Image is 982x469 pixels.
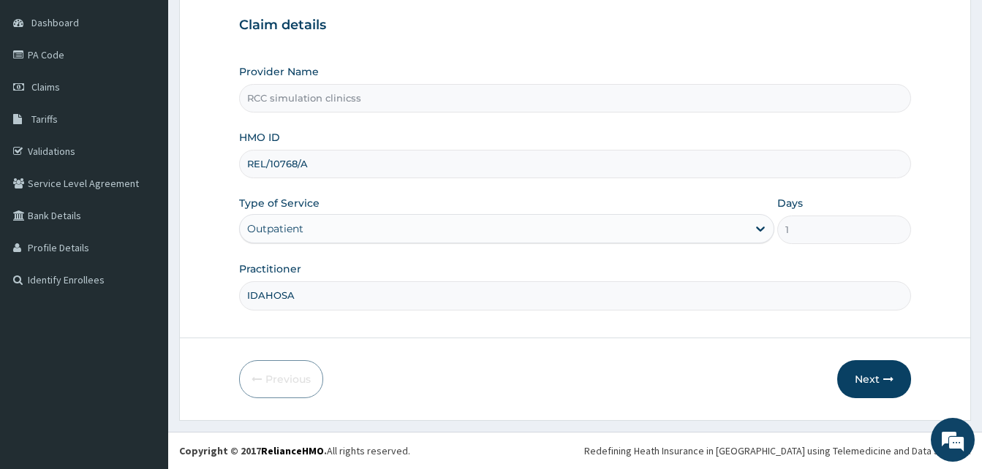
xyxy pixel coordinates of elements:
[168,432,982,469] footer: All rights reserved.
[239,150,911,178] input: Enter HMO ID
[584,443,971,458] div: Redefining Heath Insurance in [GEOGRAPHIC_DATA] using Telemedicine and Data Science!
[239,360,323,398] button: Previous
[240,7,275,42] div: Minimize live chat window
[76,82,246,101] div: Chat with us now
[247,221,303,236] div: Outpatient
[31,80,60,94] span: Claims
[239,196,320,210] label: Type of Service
[7,313,279,365] textarea: Type your message and hit 'Enter'
[31,113,58,126] span: Tariffs
[837,360,911,398] button: Next
[239,130,280,145] label: HMO ID
[31,16,79,29] span: Dashboard
[179,444,327,457] strong: Copyright © 2017 .
[239,64,319,79] label: Provider Name
[239,18,911,34] h3: Claim details
[239,262,301,276] label: Practitioner
[777,196,803,210] label: Days
[27,73,59,110] img: d_794563401_company_1708531726252_794563401
[85,141,202,289] span: We're online!
[239,281,911,310] input: Enter Name
[261,444,324,457] a: RelianceHMO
